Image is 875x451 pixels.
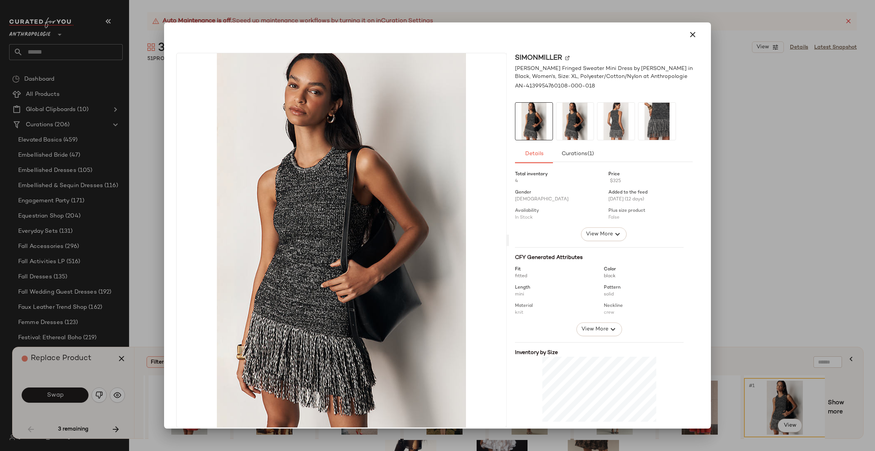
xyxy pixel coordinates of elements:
[561,151,594,157] span: Curations
[586,230,613,239] span: View More
[638,103,676,140] img: 4139954760108_018_b3
[576,322,622,336] button: View More
[556,103,594,140] img: 4139954760108_018_b
[515,53,562,63] span: SIMONMILLER
[581,325,608,334] span: View More
[515,254,684,262] div: CFY Generated Attributes
[515,349,684,357] div: Inventory by Size
[565,56,570,60] img: svg%3e
[515,103,553,140] img: 4139954760108_018_b
[581,227,627,241] button: View More
[515,82,595,90] span: AN-4139954760108-000-018
[177,53,506,427] img: 4139954760108_018_b
[515,65,693,81] span: [PERSON_NAME] Fringed Sweater Mini Dress by [PERSON_NAME] in Black, Women's, Size: XL, Polyester/...
[597,103,635,140] img: 4139954760108_018_b2
[524,151,543,157] span: Details
[587,151,594,157] span: (1)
